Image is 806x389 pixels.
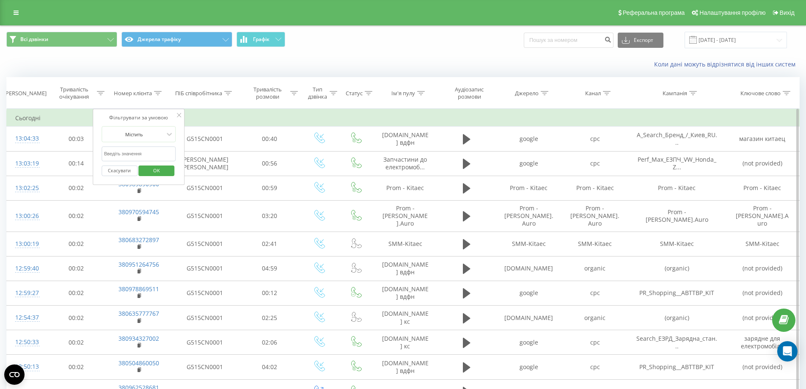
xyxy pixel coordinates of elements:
button: Графік [237,32,285,47]
td: G515CN0001 [171,281,239,305]
td: 00:56 [239,151,300,176]
td: 02:41 [239,232,300,256]
div: 13:00:19 [15,236,37,252]
input: Пошук за номером [524,33,613,48]
td: 03:20 [239,200,300,232]
div: Тип дзвінка [308,86,327,100]
a: 380635777767 [118,309,159,317]
a: 380934327002 [118,334,159,342]
span: Реферальна програма [623,9,685,16]
td: [DOMAIN_NAME] вдфн [374,281,437,305]
td: google [496,151,562,176]
td: google [496,281,562,305]
span: A_Search_Бренд_/_Киев_RU... [637,131,717,146]
a: 380970594745 [118,208,159,216]
div: Фільтрувати за умовою [102,113,176,122]
input: Введіть значення [102,146,176,161]
td: G515CN0001 [171,330,239,355]
td: [DOMAIN_NAME] [496,306,562,330]
td: google [496,127,562,151]
td: магазин китаец [726,127,799,151]
td: 00:02 [46,355,107,379]
td: (organic) [628,306,726,330]
td: Prom - Kitaec [374,176,437,200]
td: 00:02 [46,330,107,355]
td: [DOMAIN_NAME] вдфн [374,256,437,281]
div: 13:04:33 [15,130,37,147]
td: Prom - Kitaec [628,176,726,200]
td: Prom - Kitaec [726,176,799,200]
td: G515CN0001 [171,176,239,200]
div: [PERSON_NAME] [4,90,47,97]
div: Ключове слово [740,90,781,97]
td: [DOMAIN_NAME] [496,256,562,281]
td: (not provided) [726,281,799,305]
div: 13:03:19 [15,155,37,172]
td: (not provided) [726,151,799,176]
div: Номер клієнта [114,90,152,97]
button: Всі дзвінки [6,32,117,47]
td: cpc [562,281,628,305]
a: 380504860050 [118,359,159,367]
td: G515CN0001 [171,306,239,330]
div: 12:59:27 [15,285,37,301]
span: Search_ЕЗРД_Зарядна_стан... [636,334,717,350]
td: SMM-Kitaec [628,232,726,256]
div: 13:02:25 [15,180,37,196]
div: Канал [585,90,601,97]
td: (not provided) [726,306,799,330]
td: 00:02 [46,232,107,256]
div: 12:59:40 [15,260,37,277]
span: Графік [253,36,270,42]
span: OK [145,164,168,177]
span: Вихід [780,9,795,16]
td: Prom - [PERSON_NAME].Auro [562,200,628,232]
td: Prom - [PERSON_NAME].Auro [374,200,437,232]
td: cpc [562,127,628,151]
td: Prom - Kitaec [496,176,562,200]
td: SMM-Kitaec [374,232,437,256]
div: 12:54:37 [15,309,37,326]
div: Статус [346,90,363,97]
td: cpc [562,355,628,379]
td: [DOMAIN_NAME] вдфн [374,355,437,379]
div: Ім'я пулу [391,90,415,97]
span: Запчастини до електромоб... [383,155,427,171]
div: 12:50:13 [15,359,37,375]
div: Open Intercom Messenger [777,341,798,361]
a: 380978869511 [118,285,159,293]
td: SMM-Kitaec [726,232,799,256]
a: 380683272897 [118,236,159,244]
a: 380951264756 [118,260,159,268]
td: 02:25 [239,306,300,330]
td: (organic) [628,256,726,281]
span: Налаштування профілю [699,9,765,16]
td: 02:06 [239,330,300,355]
td: Prom - Kitaec [562,176,628,200]
td: 00:03 [46,127,107,151]
button: Джерела трафіку [121,32,232,47]
td: SMM-Kitaec [496,232,562,256]
td: 04:59 [239,256,300,281]
td: 00:40 [239,127,300,151]
td: Сьогодні [7,110,800,127]
td: cpc [562,330,628,355]
td: [PERSON_NAME] [PERSON_NAME] [171,151,239,176]
td: 04:02 [239,355,300,379]
div: Тривалість очікування [53,86,95,100]
div: 12:50:33 [15,334,37,350]
button: OK [139,166,175,176]
td: 00:02 [46,176,107,200]
td: 00:02 [46,256,107,281]
td: 00:02 [46,200,107,232]
td: G515CN0001 [171,127,239,151]
div: ПІБ співробітника [175,90,222,97]
td: 00:14 [46,151,107,176]
td: [DOMAIN_NAME] вдфн [374,127,437,151]
td: google [496,355,562,379]
td: 00:12 [239,281,300,305]
td: 00:59 [239,176,300,200]
td: G515CN0001 [171,200,239,232]
td: (not provided) [726,256,799,281]
td: (not provided) [726,355,799,379]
